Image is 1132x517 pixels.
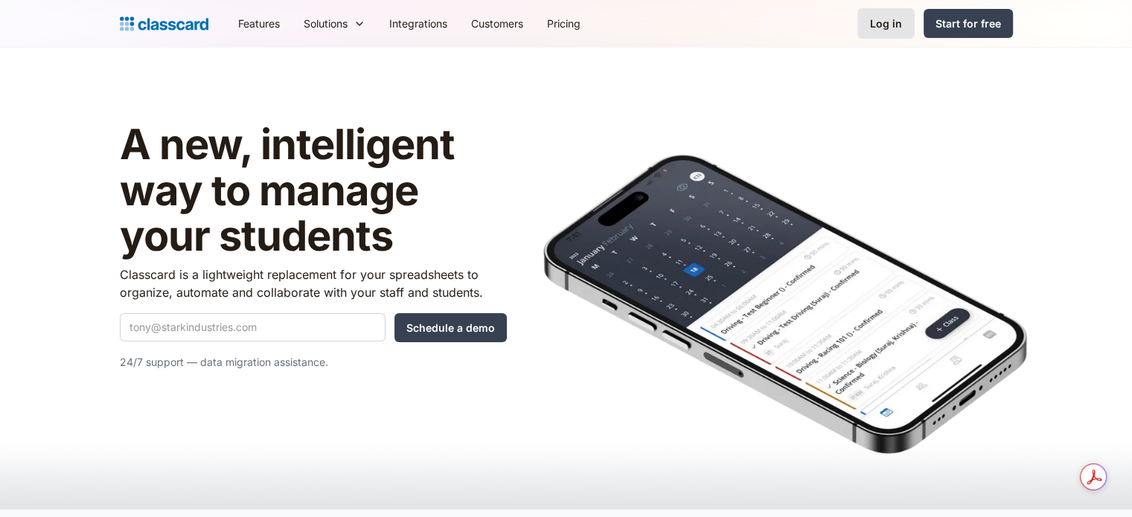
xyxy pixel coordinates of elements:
[870,16,902,31] div: Log in
[120,122,507,260] h1: A new, intelligent way to manage your students
[857,8,915,39] a: Log in
[936,16,1001,31] div: Start for free
[292,7,377,40] div: Solutions
[120,13,208,34] a: Logo
[120,266,507,301] p: Classcard is a lightweight replacement for your spreadsheets to organize, automate and collaborat...
[120,313,386,341] input: tony@starkindustries.com
[377,7,459,40] a: Integrations
[459,7,535,40] a: Customers
[304,16,348,31] div: Solutions
[535,7,592,40] a: Pricing
[226,7,292,40] a: Features
[394,313,507,342] input: Schedule a demo
[120,353,507,371] p: 24/7 support — data migration assistance.
[120,313,507,342] form: Quick Demo Form
[924,9,1013,38] a: Start for free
